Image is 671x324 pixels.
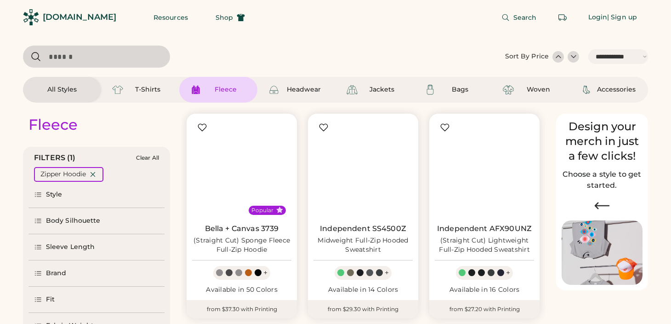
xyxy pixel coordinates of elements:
[429,300,540,318] div: from $27.20 with Printing
[435,285,534,295] div: Available in 16 Colors
[46,190,63,199] div: Style
[205,85,246,94] div: Fleece
[46,269,67,278] div: Brand
[553,8,572,27] button: Retrieve an order
[437,224,532,233] a: Independent AFX90UNZ
[34,152,76,163] div: FILTERS (1)
[505,52,549,61] div: Sort By Price
[23,9,39,25] img: Rendered Logo - Screens
[313,119,413,219] img: Independent Trading Co. SS4500Z Midweight Full-Zip Hooded Sweatshirt
[46,216,101,226] div: Body Silhouette
[205,8,256,27] button: Shop
[562,119,643,163] div: Design your merch in just a few clicks!
[283,85,324,94] div: Headwear
[596,85,637,94] div: Accessories
[46,295,55,304] div: Fit
[216,14,233,21] span: Shop
[607,13,637,22] div: | Sign up
[347,84,358,95] img: Jackets Icon
[313,236,413,255] div: Midweight Full-Zip Hooded Sweatshirt
[40,170,86,179] div: Zipper Hoodie
[142,8,199,27] button: Resources
[517,85,559,94] div: Woven
[263,268,267,278] div: +
[425,84,436,95] img: Bags Icon
[192,119,291,219] img: BELLA + CANVAS 3739 (Straight Cut) Sponge Fleece Full-Zip Hoodie
[41,85,83,94] div: All Styles
[506,268,510,278] div: +
[385,268,389,278] div: +
[435,119,534,219] img: Independent Trading Co. AFX90UNZ (Straight Cut) Lightweight Full-Zip Hooded Sweatshirt
[562,169,643,191] h2: Choose a style to get started.
[490,8,548,27] button: Search
[190,84,201,95] img: Fleece Icon
[46,243,95,252] div: Sleeve Length
[562,220,643,285] img: Image of Lisa Congdon Eye Print on T-Shirt and Hat
[439,85,481,94] div: Bags
[503,84,514,95] img: Woven Icon
[361,85,403,94] div: Jackets
[513,14,537,21] span: Search
[581,84,592,95] img: Accessories Icon
[251,207,273,214] div: Popular
[192,285,291,295] div: Available in 50 Colors
[192,236,291,255] div: (Straight Cut) Sponge Fleece Full-Zip Hoodie
[136,155,159,161] div: Clear All
[112,84,123,95] img: T-Shirts Icon
[28,116,78,134] div: Fleece
[588,13,608,22] div: Login
[276,207,283,214] button: Popular Style
[313,285,413,295] div: Available in 14 Colors
[205,224,279,233] a: Bella + Canvas 3739
[43,12,116,23] div: [DOMAIN_NAME]
[268,84,279,95] img: Headwear Icon
[435,236,534,255] div: (Straight Cut) Lightweight Full-Zip Hooded Sweatshirt
[187,300,297,318] div: from $37.30 with Printing
[320,224,406,233] a: Independent SS4500Z
[127,85,168,94] div: T-Shirts
[308,300,418,318] div: from $29.30 with Printing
